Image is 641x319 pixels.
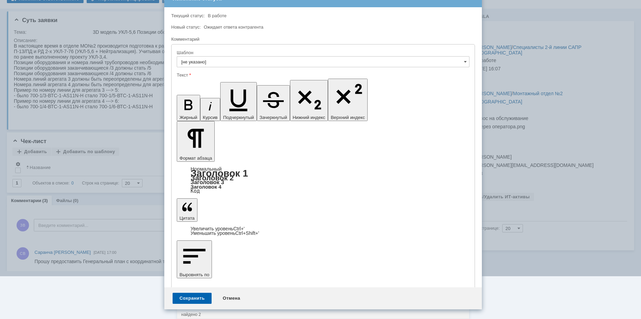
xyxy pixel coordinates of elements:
div: Комментарий [171,36,474,43]
button: Нижний индекс [290,80,328,121]
label: Новый статус: [171,24,201,30]
div: При рассмотрении файлов с моделями оборудования в папке "\\runofsv0001\sapr$\УКЛ_33770\Агрегат_3\... [3,3,101,74]
div: найдено 2 [181,312,465,317]
a: Заголовок 1 [191,168,248,179]
span: Жирный [179,115,197,120]
button: Формат абзаца [177,121,215,162]
span: Нижний индекс [293,115,326,120]
button: Выровнять по [177,240,212,278]
div: Шаблон [177,50,468,55]
span: Ctrl+Shift+' [235,230,259,236]
span: Выровнять по [179,272,209,277]
div: Цитата [177,227,469,236]
a: Заголовок 2 [191,174,234,182]
span: Верхний индекс [331,115,365,120]
a: Decrease [191,230,259,236]
span: Формат абзаца [179,156,212,161]
span: Ожидает ответа контрагента [204,24,263,30]
span: Ctrl+' [233,226,245,231]
button: Цитата [177,198,197,222]
a: Код [191,188,200,194]
span: В работе [208,13,226,18]
span: Подчеркнутый [223,115,254,120]
button: Жирный [177,95,200,121]
a: Нормальный [191,166,222,172]
span: Цитата [179,216,195,221]
div: Текст [177,73,468,77]
button: Верхний индекс [328,79,368,121]
span: Зачеркнутый [260,115,287,120]
div: Формат абзаца [177,167,469,193]
span: " [14,47,16,52]
a: Заголовок 3 [191,179,224,185]
button: Подчеркнутый [220,82,256,121]
button: Курсив [200,98,221,121]
label: Текущий статус: [171,13,205,18]
a: Increase [191,226,245,231]
a: Заголовок 4 [191,184,221,190]
button: Зачеркнутый [257,85,290,121]
span: Курсив [203,115,218,120]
